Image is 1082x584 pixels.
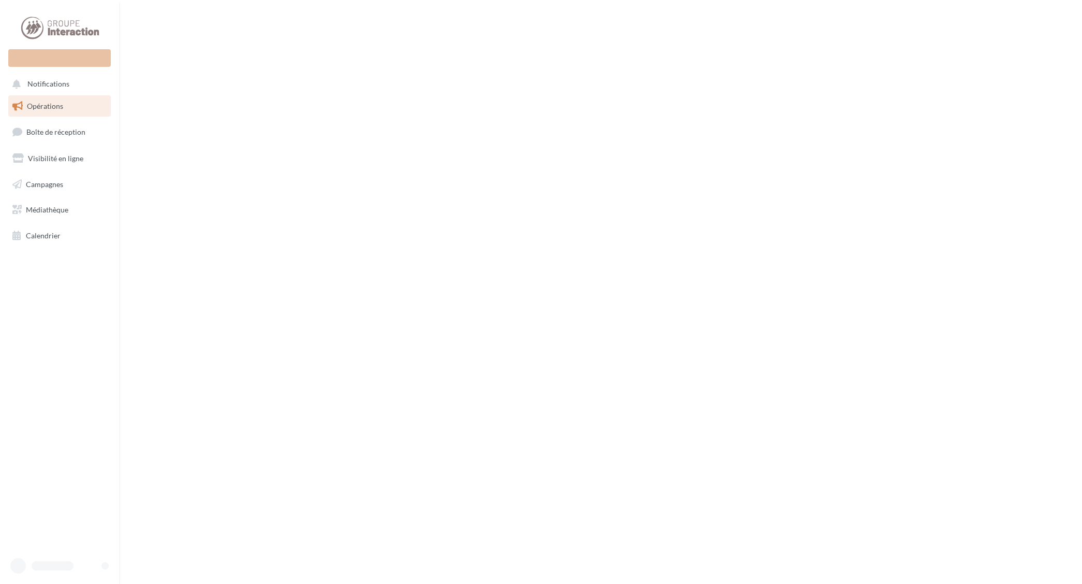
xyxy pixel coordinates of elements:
a: Médiathèque [6,199,113,221]
span: Campagnes [26,179,63,188]
span: Notifications [27,80,69,89]
span: Visibilité en ligne [28,154,83,163]
div: Nouvelle campagne [8,49,111,67]
span: Médiathèque [26,205,68,214]
a: Opérations [6,95,113,117]
a: Boîte de réception [6,121,113,143]
a: Calendrier [6,225,113,247]
a: Visibilité en ligne [6,148,113,169]
span: Boîte de réception [26,127,85,136]
span: Calendrier [26,231,61,240]
span: Opérations [27,102,63,110]
a: Campagnes [6,174,113,195]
